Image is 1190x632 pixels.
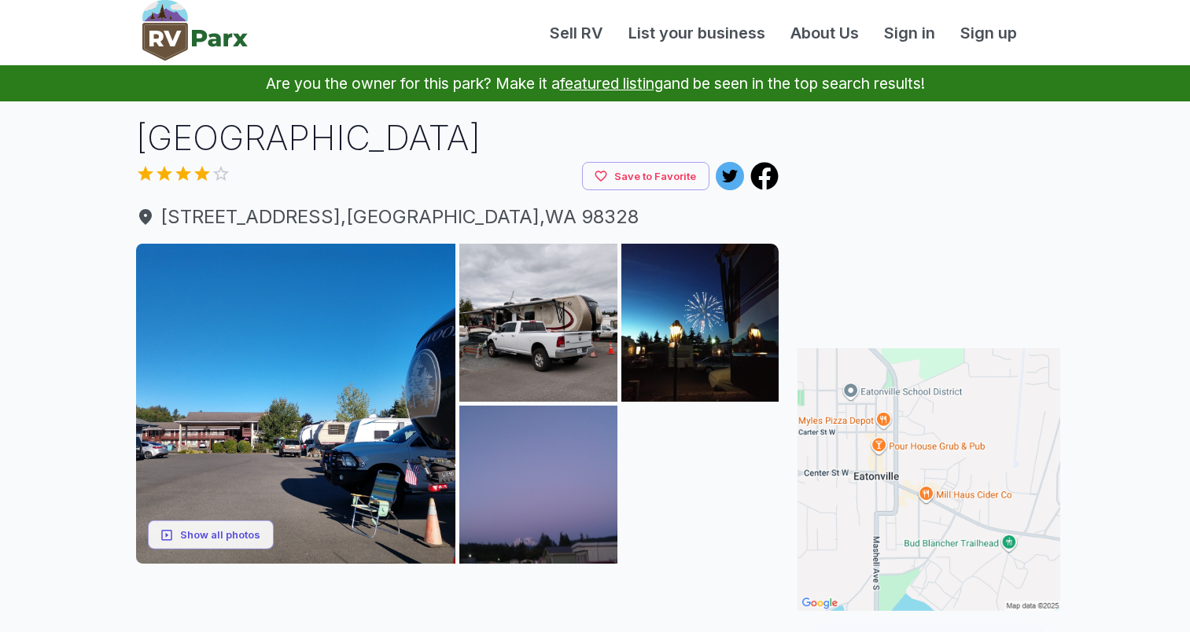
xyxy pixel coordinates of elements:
[537,21,616,45] a: Sell RV
[871,21,948,45] a: Sign in
[459,244,617,402] img: AAcXr8qae2ZpKnJ4rbQv68GF-59sTCxDGVv54F_IlDbCpK2rG-ciVAppHVeKOs-i3M_KVr-lMrKiHqF_OgyRNL3UoAlWqBwdV...
[798,348,1060,611] img: Map for Mill Village RV Park
[621,244,779,402] img: AAcXr8qd9mU1pg33GHXL5aNWIxuOqxeK7NlyQINVrwfzgD0_I8VNCiLZuP71cX8xWIxD1e49wgqEJ7OaEV9iiXmxe0tmN5coh...
[136,203,779,231] a: [STREET_ADDRESS],[GEOGRAPHIC_DATA],WA 98328
[948,21,1030,45] a: Sign up
[148,520,274,549] button: Show all photos
[560,74,663,93] a: featured listing
[136,244,456,564] img: AAcXr8rKQouna3UE1aqDBd1RKut9TQngnOD2CUCl2s_VNhsfzG48xFRc4TQHLpWXTSv4JYFlPwddZeSk8YFb0wIzpGNiyNq0g...
[136,203,779,231] span: [STREET_ADDRESS] , [GEOGRAPHIC_DATA] , WA 98328
[616,21,778,45] a: List your business
[621,406,779,564] img: AAcXr8rDGnWTXjyQcA2iM-t5kGbUCMm61vjJIr31h-dtBFeZpO4LO1ItkSfcuvYDfUnA6Gu39hBFz7AqdTyBPAsU_WeOuq3RV...
[798,114,1060,310] iframe: Advertisement
[582,162,709,191] button: Save to Favorite
[19,65,1171,101] p: Are you the owner for this park? Make it a and be seen in the top search results!
[778,21,871,45] a: About Us
[459,406,617,564] img: AAcXr8py_PUGd5D8I2lATyOFBMvqyZgsZB7nqPMqOiDE8qAcv3Iy4Fyf6kHzfAx58UApmnlNT2o_eQN-07AsWIsqmMBak7S4X...
[136,114,779,162] h1: [GEOGRAPHIC_DATA]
